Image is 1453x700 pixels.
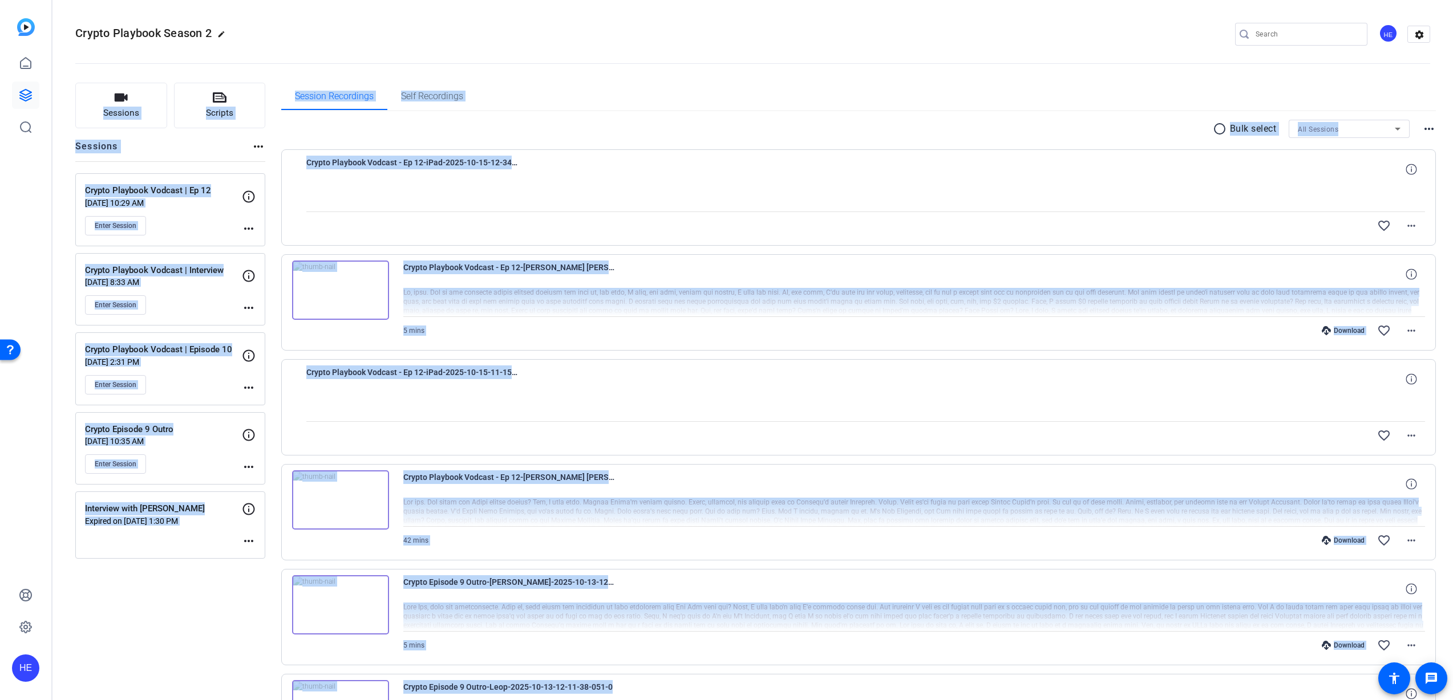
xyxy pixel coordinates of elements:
[403,261,614,288] span: Crypto Playbook Vodcast - Ep 12-[PERSON_NAME] [PERSON_NAME]-2025-10-15-12-34-03-662-0
[1316,326,1370,335] div: Download
[85,216,146,235] button: Enter Session
[292,575,389,634] img: thumb-nail
[403,536,428,544] span: 42 mins
[75,83,167,128] button: Sessions
[206,107,233,120] span: Scripts
[174,83,266,128] button: Scripts
[1387,671,1401,685] mat-icon: accessibility
[242,460,256,474] mat-icon: more_horiz
[95,380,136,389] span: Enter Session
[95,300,136,310] span: Enter Session
[1405,219,1418,233] mat-icon: more_horiz
[1379,24,1398,43] div: HE
[306,365,517,393] span: Crypto Playbook Vodcast - Ep 12-iPad-2025-10-15-11-15-10-956-1
[401,92,463,101] span: Self Recordings
[252,140,265,153] mat-icon: more_horiz
[85,295,146,315] button: Enter Session
[1408,26,1431,43] mat-icon: settings
[403,327,424,335] span: 5 mins
[217,30,231,44] mat-icon: edit
[1422,122,1436,136] mat-icon: more_horiz
[103,107,139,120] span: Sessions
[1377,534,1391,547] mat-icon: favorite_border
[17,18,35,36] img: blue-gradient.svg
[1405,429,1418,442] mat-icon: more_horiz
[95,459,136,469] span: Enter Session
[85,516,242,526] p: Expired on [DATE] 1:30 PM
[85,343,242,356] p: Crypto Playbook Vodcast | Episode 10
[306,156,517,183] span: Crypto Playbook Vodcast - Ep 12-iPad-2025-10-15-12-34-03-662-1
[1256,27,1358,41] input: Search
[242,381,256,394] mat-icon: more_horiz
[1316,641,1370,650] div: Download
[85,423,242,436] p: Crypto Episode 9 Outro
[85,454,146,474] button: Enter Session
[1405,324,1418,337] mat-icon: more_horiz
[1379,24,1399,44] ngx-avatar: Hélène Estèves
[242,534,256,548] mat-icon: more_horiz
[1377,219,1391,233] mat-icon: favorite_border
[1405,534,1418,547] mat-icon: more_horiz
[75,26,212,40] span: Crypto Playbook Season 2
[242,222,256,235] mat-icon: more_horiz
[85,278,242,287] p: [DATE] 8:33 AM
[1316,536,1370,545] div: Download
[403,575,614,603] span: Crypto Episode 9 Outro-[PERSON_NAME]-2025-10-13-12-11-38-051-1
[1377,638,1391,652] mat-icon: favorite_border
[1405,638,1418,652] mat-icon: more_horiz
[75,140,118,161] h2: Sessions
[85,437,242,446] p: [DATE] 10:35 AM
[292,470,389,530] img: thumb-nail
[1230,122,1277,136] p: Bulk select
[403,641,424,649] span: 5 mins
[292,261,389,320] img: thumb-nail
[85,502,242,515] p: Interview with [PERSON_NAME]
[1424,671,1438,685] mat-icon: message
[85,198,242,207] p: [DATE] 10:29 AM
[1213,122,1230,136] mat-icon: radio_button_unchecked
[1377,324,1391,337] mat-icon: favorite_border
[1377,429,1391,442] mat-icon: favorite_border
[295,92,374,101] span: Session Recordings
[85,357,242,367] p: [DATE] 2:31 PM
[403,470,614,498] span: Crypto Playbook Vodcast - Ep 12-[PERSON_NAME] [PERSON_NAME]-2025-10-15-11-15-10-956-0
[1298,125,1338,133] span: All Sessions
[85,375,146,394] button: Enter Session
[85,264,242,277] p: Crypto Playbook Vodcast | Interview
[95,221,136,230] span: Enter Session
[12,654,39,682] div: HE
[242,301,256,315] mat-icon: more_horiz
[85,184,242,197] p: Crypto Playbook Vodcast | Ep 12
